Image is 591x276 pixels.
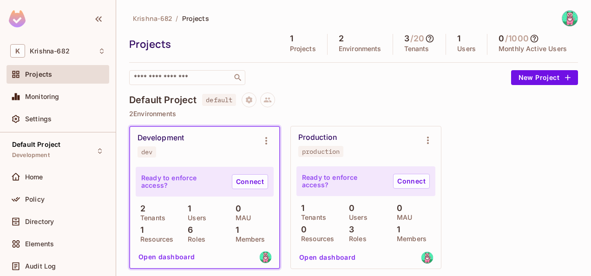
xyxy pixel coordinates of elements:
p: Resources [136,236,173,243]
h5: / 1000 [505,34,529,43]
h4: Default Project [129,94,197,105]
span: Workspace: Krishna-682 [30,47,70,55]
img: krishnaprasad.kp9048@gmail.com [421,252,433,263]
span: Krishna-682 [133,14,172,23]
p: Roles [344,235,367,243]
span: Elements [25,240,54,248]
span: Audit Log [25,263,56,270]
span: Policy [25,196,45,203]
h5: 0 [499,34,504,43]
span: Home [25,173,43,181]
p: Ready to enforce access? [302,174,386,189]
img: krishnaprasad.kp9048@gmail.com [260,251,271,263]
a: Connect [393,174,430,189]
p: Tenants [404,45,429,53]
div: Projects [129,37,274,51]
p: Monthly Active Users [499,45,567,53]
div: production [302,148,340,155]
p: MAU [231,214,251,222]
p: Tenants [296,214,326,221]
p: 2 Environments [129,110,578,118]
a: Connect [232,174,268,189]
span: Monitoring [25,93,59,100]
div: dev [141,148,152,156]
p: Tenants [136,214,165,222]
button: New Project [511,70,578,85]
button: Open dashboard [135,250,199,264]
div: Production [298,133,337,142]
p: 0 [296,225,307,234]
p: 2 [136,204,145,213]
p: 6 [183,225,193,235]
span: Default Project [12,141,60,148]
p: 0 [344,204,355,213]
p: Roles [183,236,205,243]
li: / [176,14,178,23]
p: 1 [231,225,239,235]
button: Environment settings [419,131,437,150]
span: Projects [25,71,52,78]
p: MAU [392,214,412,221]
p: 0 [231,204,241,213]
button: Environment settings [257,131,276,150]
button: Open dashboard [295,250,360,265]
p: 0 [392,204,402,213]
h5: 1 [457,34,460,43]
p: 1 [392,225,400,234]
h5: 3 [404,34,409,43]
span: Project settings [242,97,256,106]
h5: / 20 [410,34,424,43]
p: Users [183,214,206,222]
span: default [202,94,236,106]
p: 1 [183,204,191,213]
p: 1 [296,204,304,213]
p: Projects [290,45,316,53]
p: 3 [344,225,354,234]
p: 1 [136,225,144,235]
p: Users [457,45,476,53]
div: Development [138,133,184,143]
span: Directory [25,218,54,225]
p: Users [344,214,368,221]
img: Krishna prasad A [562,11,578,26]
p: Members [231,236,265,243]
span: Development [12,151,50,159]
span: K [10,44,25,58]
img: SReyMgAAAABJRU5ErkJggg== [9,10,26,27]
h5: 1 [290,34,293,43]
p: Environments [339,45,381,53]
p: Members [392,235,427,243]
p: Resources [296,235,334,243]
span: Settings [25,115,52,123]
span: Projects [182,14,209,23]
p: Ready to enforce access? [141,174,224,189]
h5: 2 [339,34,344,43]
